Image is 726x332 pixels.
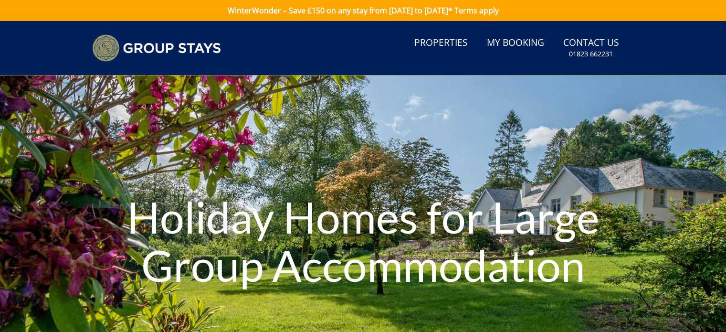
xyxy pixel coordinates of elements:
[483,32,548,54] a: My Booking
[109,174,617,308] h1: Holiday Homes for Large Group Accommodation
[569,49,613,59] small: 01823 662231
[559,32,623,64] a: Contact Us01823 662231
[410,32,472,54] a: Properties
[92,34,221,62] img: Group Stays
